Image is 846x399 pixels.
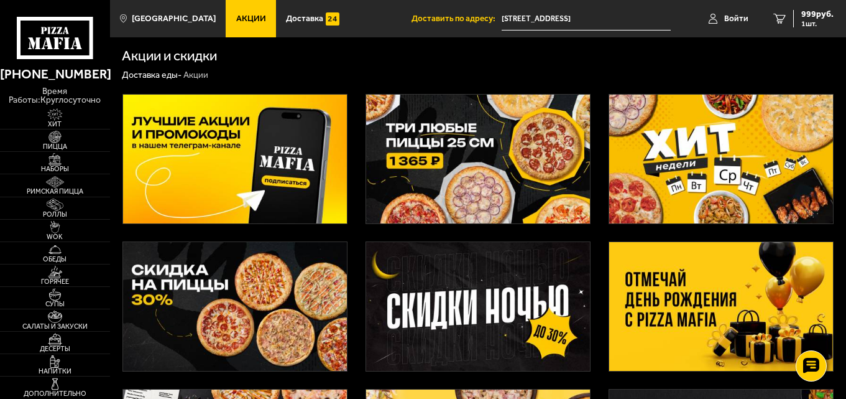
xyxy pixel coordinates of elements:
span: 999 руб. [801,10,834,19]
span: 1 шт. [801,20,834,27]
div: Акции [183,70,208,81]
input: Ваш адрес доставки [502,7,671,31]
span: Доставить по адресу: [412,14,502,23]
img: 15daf4d41897b9f0e9f617042186c801.svg [326,12,339,26]
span: Доставка [286,14,323,23]
span: Санкт-Петербург, Железноводская улица, 20 [502,7,671,31]
span: [GEOGRAPHIC_DATA] [132,14,216,23]
h1: Акции и скидки [122,49,217,63]
span: Войти [724,14,748,23]
span: Акции [236,14,266,23]
a: Доставка еды- [122,70,182,80]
